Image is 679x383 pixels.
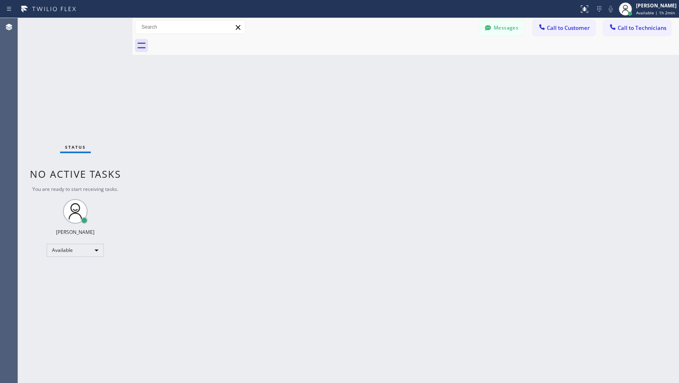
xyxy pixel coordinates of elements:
button: Call to Customer [533,20,595,36]
span: Call to Technicians [618,24,666,32]
div: Available [47,244,104,257]
span: No active tasks [30,167,121,181]
span: Available | 1h 2min [636,10,675,16]
span: Status [65,144,86,150]
div: [PERSON_NAME] [56,229,94,236]
button: Call to Technicians [603,20,671,36]
div: [PERSON_NAME] [636,2,677,9]
span: Call to Customer [547,24,590,32]
button: Mute [605,3,616,15]
button: Messages [479,20,524,36]
input: Search [135,20,245,34]
span: You are ready to start receiving tasks. [32,186,118,193]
